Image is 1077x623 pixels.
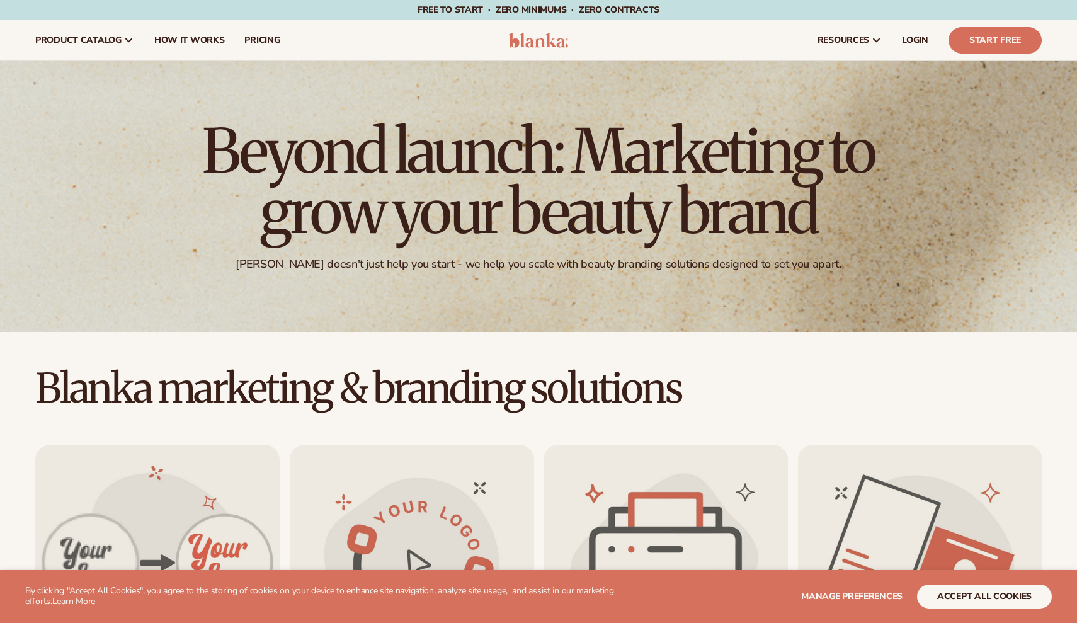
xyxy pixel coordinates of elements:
[818,35,869,45] span: resources
[801,585,903,609] button: Manage preferences
[418,4,659,16] span: Free to start · ZERO minimums · ZERO contracts
[25,20,144,60] a: product catalog
[25,586,635,607] p: By clicking "Accept All Cookies", you agree to the storing of cookies on your device to enhance s...
[35,35,122,45] span: product catalog
[144,20,235,60] a: How It Works
[917,585,1052,609] button: accept all cookies
[52,595,95,607] a: Learn More
[509,33,569,48] img: logo
[892,20,938,60] a: LOGIN
[244,35,280,45] span: pricing
[236,257,841,271] div: [PERSON_NAME] doesn't just help you start - we help you scale with beauty branding solutions desi...
[902,35,928,45] span: LOGIN
[807,20,892,60] a: resources
[154,35,225,45] span: How It Works
[801,590,903,602] span: Manage preferences
[234,20,290,60] a: pricing
[949,27,1042,54] a: Start Free
[192,121,885,242] h1: Beyond launch: Marketing to grow your beauty brand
